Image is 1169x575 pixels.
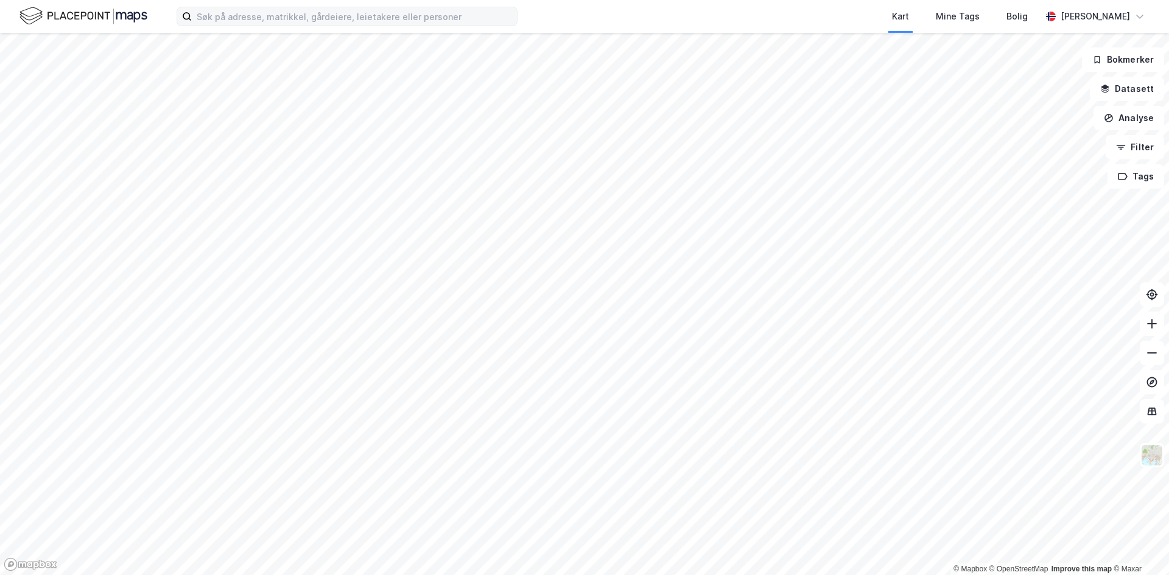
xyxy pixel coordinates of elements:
img: logo.f888ab2527a4732fd821a326f86c7f29.svg [19,5,147,27]
input: Søk på adresse, matrikkel, gårdeiere, leietakere eller personer [192,7,517,26]
iframe: Chat Widget [1108,517,1169,575]
div: Bolig [1006,9,1028,24]
div: Kart [892,9,909,24]
div: [PERSON_NAME] [1061,9,1130,24]
div: Kontrollprogram for chat [1108,517,1169,575]
div: Mine Tags [936,9,980,24]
